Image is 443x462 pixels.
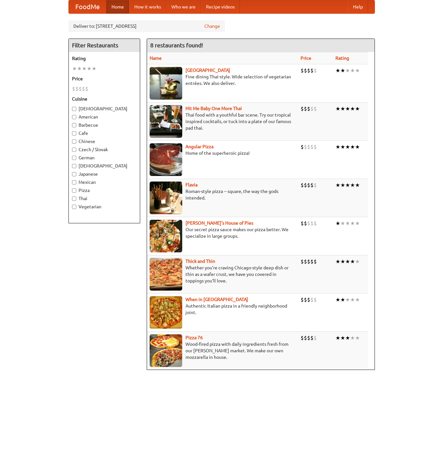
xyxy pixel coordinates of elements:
[314,334,317,342] li: $
[310,67,314,74] li: $
[185,297,248,302] a: When in [GEOGRAPHIC_DATA]
[345,220,350,227] li: ★
[314,67,317,74] li: $
[72,188,76,193] input: Pizza
[72,148,76,152] input: Czech / Slovak
[304,105,307,112] li: $
[307,296,310,303] li: $
[185,68,230,73] a: [GEOGRAPHIC_DATA]
[335,258,340,265] li: ★
[355,143,360,151] li: ★
[345,296,350,303] li: ★
[355,105,360,112] li: ★
[307,105,310,112] li: $
[72,164,76,168] input: [DEMOGRAPHIC_DATA]
[345,258,350,265] li: ★
[304,258,307,265] li: $
[150,56,162,61] a: Name
[350,334,355,342] li: ★
[310,258,314,265] li: $
[355,258,360,265] li: ★
[335,220,340,227] li: ★
[72,146,137,153] label: Czech / Slovak
[72,107,76,111] input: [DEMOGRAPHIC_DATA]
[355,296,360,303] li: ★
[345,143,350,151] li: ★
[301,143,304,151] li: $
[72,55,137,62] h5: Rating
[345,67,350,74] li: ★
[150,150,296,156] p: Home of the superheroic pizza!
[150,258,182,291] img: thick.jpg
[345,334,350,342] li: ★
[345,182,350,189] li: ★
[129,0,166,13] a: How it works
[301,67,304,74] li: $
[72,115,76,119] input: American
[314,296,317,303] li: $
[72,205,76,209] input: Vegetarian
[72,179,137,185] label: Mexican
[185,220,253,226] a: [PERSON_NAME]'s House of Pies
[185,259,215,264] a: Thick and Thin
[340,143,345,151] li: ★
[150,112,296,131] p: Thai food with a youthful bar scene. Try our tropical inspired cocktails, or tuck into a plate of...
[185,106,242,111] b: Hit Me Baby One More Thai
[150,105,182,138] img: babythai.jpg
[72,65,77,72] li: ★
[307,182,310,189] li: $
[350,105,355,112] li: ★
[166,0,201,13] a: Who we are
[201,0,240,13] a: Recipe videos
[304,67,307,74] li: $
[350,296,355,303] li: ★
[314,258,317,265] li: $
[335,182,340,189] li: ★
[150,188,296,201] p: Roman-style pizza -- square, the way the gods intended.
[335,296,340,303] li: ★
[85,85,88,92] li: $
[72,75,137,82] h5: Price
[82,65,87,72] li: ★
[301,296,304,303] li: $
[335,67,340,74] li: ★
[345,105,350,112] li: ★
[72,96,137,102] h5: Cuisine
[77,65,82,72] li: ★
[350,182,355,189] li: ★
[185,144,214,149] a: Angular Pizza
[72,139,76,144] input: Chinese
[150,182,182,214] img: flavia.jpg
[340,67,345,74] li: ★
[307,143,310,151] li: $
[340,258,345,265] li: ★
[335,334,340,342] li: ★
[310,105,314,112] li: $
[304,143,307,151] li: $
[150,341,296,360] p: Wood-fired pizza with daily ingredients fresh from our [PERSON_NAME] market. We make our own mozz...
[72,130,137,136] label: Cafe
[350,67,355,74] li: ★
[72,163,137,169] label: [DEMOGRAPHIC_DATA]
[92,65,96,72] li: ★
[150,73,296,87] p: Fine dining Thai-style. Wide selection of vegetarian entrées. We also deliver.
[72,114,137,120] label: American
[72,180,76,184] input: Mexican
[335,105,340,112] li: ★
[79,85,82,92] li: $
[72,187,137,194] label: Pizza
[150,42,203,48] ng-pluralize: 8 restaurants found!
[314,220,317,227] li: $
[72,195,137,202] label: Thai
[314,182,317,189] li: $
[150,226,296,239] p: Our secret pizza sauce makes our pizza better. We specialize in large groups.
[301,220,304,227] li: $
[307,334,310,342] li: $
[355,67,360,74] li: ★
[304,182,307,189] li: $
